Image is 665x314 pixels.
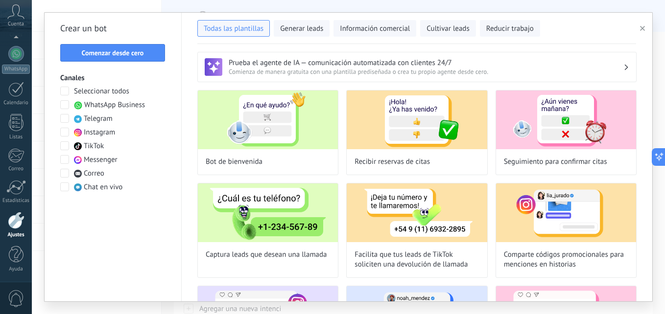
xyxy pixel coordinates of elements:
[84,141,104,151] span: TikTok
[355,157,430,167] span: Recibir reservas de citas
[204,24,263,34] span: Todas las plantillas
[74,87,129,96] span: Seleccionar todos
[8,21,24,27] span: Cuenta
[333,20,416,37] button: Información comercial
[60,73,166,83] h3: Canales
[2,65,30,74] div: WhatsApp
[60,44,165,62] button: Comenzar desde cero
[84,155,118,165] span: Messenger
[198,183,338,242] img: Captura leads que desean una llamada
[206,157,262,167] span: Bot de bienvenida
[84,114,113,124] span: Telegram
[280,24,323,34] span: Generar leads
[82,49,144,56] span: Comenzar desde cero
[355,250,479,269] span: Facilita que tus leads de TikTok soliciten una devolución de llamada
[229,67,623,76] span: Comienza de manera gratuita con una plantilla prediseñada o crea tu propio agente desde cero.
[340,24,410,34] span: Información comercial
[2,198,30,204] div: Estadísticas
[2,166,30,172] div: Correo
[198,90,338,149] img: Bot de bienvenida
[427,24,469,34] span: Cultivar leads
[60,21,166,36] h2: Crear un bot
[84,100,145,110] span: WhatsApp Business
[2,266,30,272] div: Ayuda
[347,90,487,149] img: Recibir reservas de citas
[206,250,327,260] span: Captura leads que desean una llamada
[84,128,115,137] span: Instagram
[274,20,330,37] button: Generar leads
[480,20,540,37] button: Reducir trabajo
[2,100,30,106] div: Calendario
[486,24,534,34] span: Reducir trabajo
[229,58,623,67] h3: Prueba el agente de IA — comunicación automatizada con clientes 24/7
[504,250,628,269] span: Comparte códigos promocionales para menciones en historias
[2,232,30,238] div: Ajustes
[496,183,636,242] img: Comparte códigos promocionales para menciones en historias
[84,169,104,179] span: Correo
[2,134,30,140] div: Listas
[504,157,607,167] span: Seguimiento para confirmar citas
[420,20,475,37] button: Cultivar leads
[84,182,122,192] span: Chat en vivo
[347,183,487,242] img: Facilita que tus leads de TikTok soliciten una devolución de llamada
[496,90,636,149] img: Seguimiento para confirmar citas
[197,20,270,37] button: Todas las plantillas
